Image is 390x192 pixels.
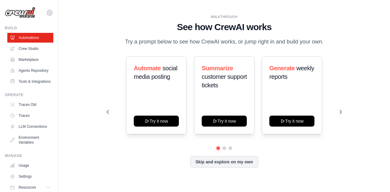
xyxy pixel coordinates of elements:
[5,93,53,97] div: Operate
[269,65,295,72] span: Generate
[202,73,247,89] span: customer support tickets
[7,66,53,75] a: Agents Repository
[190,156,258,168] button: Skip and explore on my own
[202,65,233,72] span: Summarize
[7,55,53,65] a: Marketplace
[7,161,53,170] a: Usage
[19,185,36,190] span: Resources
[7,133,53,147] a: Environment Variables
[5,153,53,158] div: Manage
[7,77,53,86] a: Tools & Integrations
[7,122,53,131] a: LLM Connections
[134,65,177,80] span: social media posting
[5,26,53,30] div: Build
[269,116,314,127] button: Try it now
[269,65,314,80] span: weekly reports
[202,116,247,127] button: Try it now
[5,7,35,19] img: Logo
[7,44,53,54] a: Crew Studio
[107,22,342,33] h1: See how CrewAI works
[134,65,161,72] span: Automate
[7,33,53,43] a: Automations
[107,15,342,19] div: WALKTHROUGH
[134,116,179,127] button: Try it now
[7,172,53,181] a: Settings
[7,100,53,110] a: Traces Old
[122,37,327,46] p: Try a prompt below to see how CrewAI works, or jump right in and build your own.
[7,111,53,120] a: Traces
